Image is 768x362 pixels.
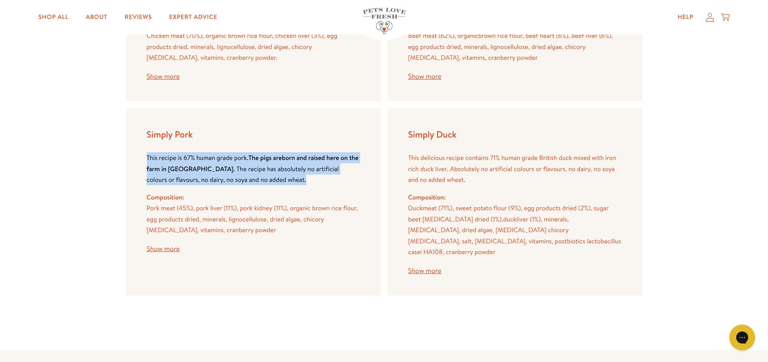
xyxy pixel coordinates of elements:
[408,129,622,140] h4: Simply Duck
[147,245,180,252] button: Show more
[162,9,224,26] a: Expert Advice
[147,73,180,80] button: Show more
[408,203,423,212] span: Duck
[408,152,622,185] p: This delicious recipe contains 71% human grade British duck mixed with iron rich duck liver. Abso...
[147,203,358,234] span: Pork meat (45%), pork liver (11%), pork kidney (11%), organic brown rice flour, egg products drie...
[147,129,360,140] h4: Simply Pork
[248,153,282,162] strong: The pigs are
[408,73,441,80] button: Show more
[725,322,759,353] iframe: Gorgias live chat messenger
[147,153,359,173] strong: born and raised here on the farm in [GEOGRAPHIC_DATA]
[147,152,360,185] p: This recipe is 67% human grade pork. . The recipe has absolutely no artificial colours or flavour...
[363,8,406,34] img: Pets Love Fresh
[79,9,114,26] a: About
[408,31,613,62] span: Beef meat (62%), organic brown rice flour, beef heart (6%), beef liver (6%), egg products dried, ...
[31,9,75,26] a: Shop All
[408,267,441,274] button: Show more
[671,9,700,26] a: Help
[408,203,609,224] span: meat (71%), sweet potato flour (9%), egg products dried (2%), sugar beet [MEDICAL_DATA] dried (1%),
[147,192,360,203] h4: Composition:
[118,9,159,26] a: Reviews
[408,192,622,203] h4: Composition:
[147,30,360,63] p: Chicken meat (70%), organic brown rice flour, chicken liver (3%), egg products dried, minerals, l...
[503,215,516,224] span: duck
